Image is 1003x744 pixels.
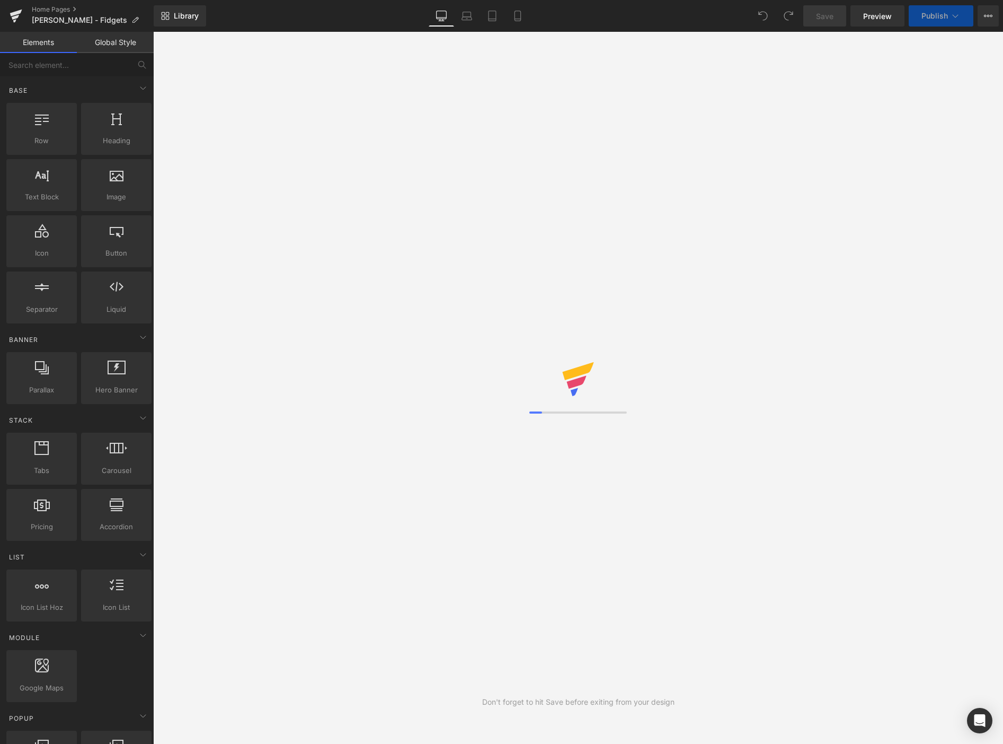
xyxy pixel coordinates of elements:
span: Save [816,11,833,22]
span: Text Block [10,191,74,203]
span: Library [174,11,199,21]
span: Icon List Hoz [10,602,74,613]
a: Laptop [454,5,480,27]
span: Popup [8,713,35,723]
span: List [8,552,26,562]
span: [PERSON_NAME] - Fidgets [32,16,127,24]
div: Open Intercom Messenger [967,708,992,733]
a: Global Style [77,32,154,53]
span: Google Maps [10,682,74,694]
span: Base [8,85,29,95]
span: Pricing [10,521,74,532]
span: Publish [921,12,948,20]
span: Icon List [84,602,148,613]
span: Image [84,191,148,203]
span: Module [8,633,41,643]
a: Preview [850,5,904,27]
span: Hero Banner [84,384,148,396]
a: Tablet [480,5,505,27]
span: Parallax [10,384,74,396]
span: Tabs [10,465,74,476]
div: Don't forget to hit Save before exiting from your design [482,696,674,708]
a: Home Pages [32,5,154,14]
span: Carousel [84,465,148,476]
span: Separator [10,304,74,315]
span: Button [84,248,148,259]
span: Heading [84,135,148,146]
a: New Library [154,5,206,27]
span: Banner [8,335,39,345]
span: Liquid [84,304,148,315]
button: Redo [778,5,799,27]
button: More [978,5,999,27]
span: Preview [863,11,892,22]
a: Mobile [505,5,530,27]
span: Accordion [84,521,148,532]
span: Stack [8,415,34,425]
button: Undo [752,5,774,27]
button: Publish [909,5,973,27]
span: Row [10,135,74,146]
span: Icon [10,248,74,259]
a: Desktop [429,5,454,27]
